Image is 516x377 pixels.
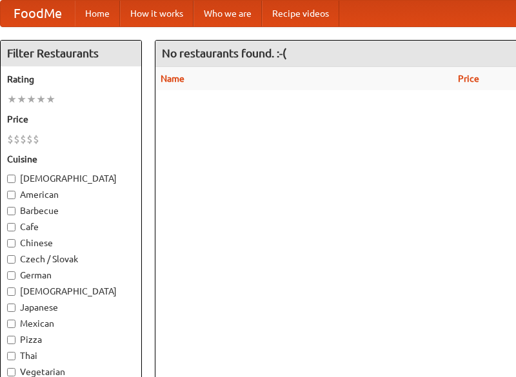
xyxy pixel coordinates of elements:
input: Pizza [7,336,15,344]
label: Czech / Slovak [7,253,135,266]
a: Recipe videos [262,1,339,26]
input: Chinese [7,239,15,247]
input: [DEMOGRAPHIC_DATA] [7,287,15,296]
li: $ [14,132,20,146]
label: German [7,269,135,282]
input: [DEMOGRAPHIC_DATA] [7,175,15,183]
label: Thai [7,349,135,362]
h5: Price [7,113,135,126]
a: Home [75,1,120,26]
label: Cafe [7,220,135,233]
li: ★ [17,92,26,106]
label: Chinese [7,237,135,249]
input: Vegetarian [7,368,15,376]
a: How it works [120,1,193,26]
h5: Cuisine [7,153,135,166]
input: Mexican [7,320,15,328]
label: Barbecue [7,204,135,217]
label: Japanese [7,301,135,314]
li: ★ [36,92,46,106]
label: American [7,188,135,201]
a: FoodMe [1,1,75,26]
label: [DEMOGRAPHIC_DATA] [7,172,135,185]
ng-pluralize: No restaurants found. :-( [162,47,286,59]
a: Name [161,73,184,84]
li: ★ [26,92,36,106]
input: Barbecue [7,207,15,215]
h5: Rating [7,73,135,86]
input: German [7,271,15,280]
li: ★ [7,92,17,106]
li: $ [20,132,26,146]
input: Thai [7,352,15,360]
label: [DEMOGRAPHIC_DATA] [7,285,135,298]
input: Japanese [7,304,15,312]
label: Pizza [7,333,135,346]
li: $ [33,132,39,146]
li: $ [26,132,33,146]
input: American [7,191,15,199]
input: Cafe [7,223,15,231]
a: Who we are [193,1,262,26]
li: $ [7,132,14,146]
li: ★ [46,92,55,106]
h4: Filter Restaurants [1,41,141,66]
a: Price [458,73,479,84]
label: Mexican [7,317,135,330]
input: Czech / Slovak [7,255,15,264]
